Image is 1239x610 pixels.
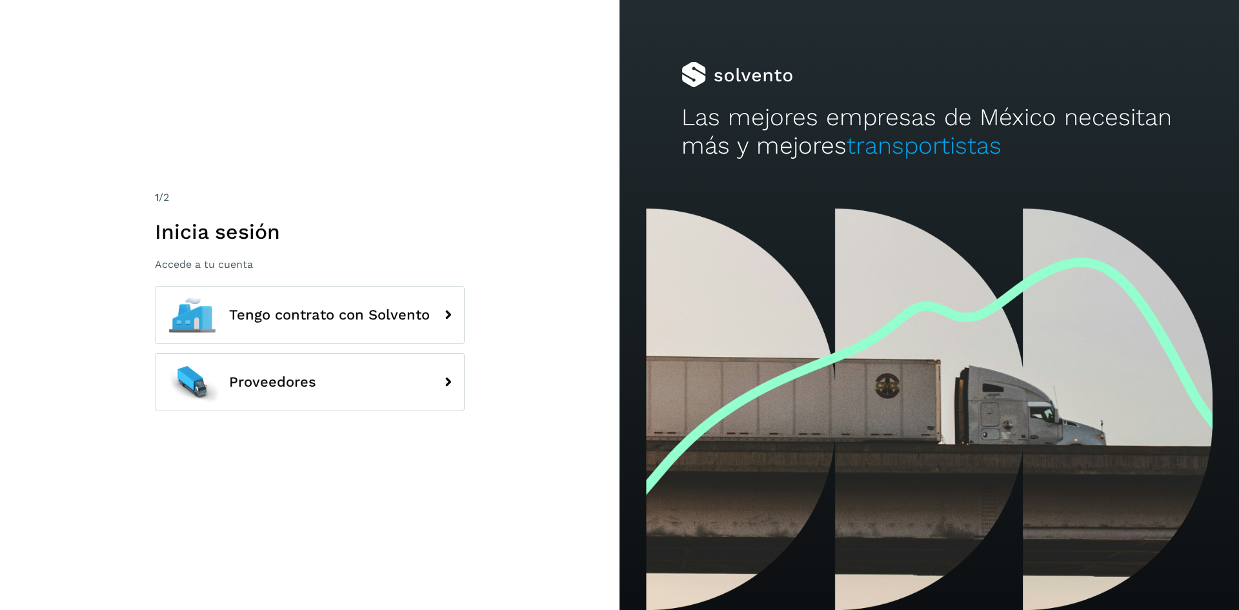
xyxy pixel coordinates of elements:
[229,307,430,323] span: Tengo contrato con Solvento
[229,374,316,390] span: Proveedores
[155,258,465,270] p: Accede a tu cuenta
[155,286,465,344] button: Tengo contrato con Solvento
[681,103,1177,161] h2: Las mejores empresas de México necesitan más y mejores
[155,190,465,205] div: /2
[847,132,1002,159] span: transportistas
[155,219,465,244] h1: Inicia sesión
[155,191,159,203] span: 1
[155,353,465,411] button: Proveedores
